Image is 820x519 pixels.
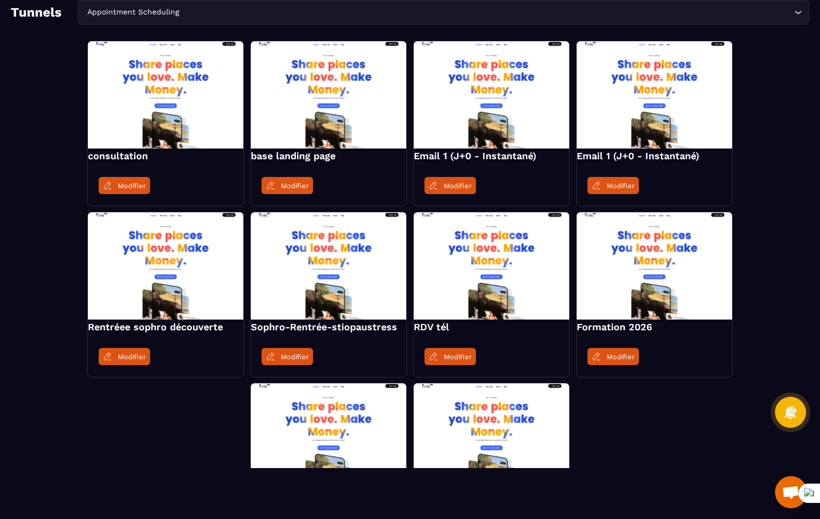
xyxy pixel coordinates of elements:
[587,177,639,194] a: Modifier
[414,149,569,164] h4: Email 1 (J+0 - Instantané)
[444,353,472,361] span: Modifier
[251,212,406,320] img: image
[262,177,313,194] a: Modifier
[11,2,62,23] h2: Tunnels
[262,348,313,365] a: Modifier
[251,149,406,164] h4: base landing page
[88,149,243,164] h4: consultation
[577,320,732,335] h4: Formation 2026
[414,320,569,335] h4: RDV tél
[587,348,639,365] a: Modifier
[444,182,472,190] span: Modifier
[88,212,243,320] img: image
[281,353,309,361] span: Modifier
[88,41,243,149] img: image
[118,182,146,190] span: Modifier
[414,41,569,149] img: image
[251,320,406,335] h4: Sophro-Rentrée-stiopaustress
[251,383,406,491] img: image
[281,182,309,190] span: Modifier
[181,6,792,18] input: Search for option
[607,182,635,190] span: Modifier
[99,177,150,194] a: Modifier
[414,212,569,320] img: image
[118,353,146,361] span: Modifier
[414,383,569,491] img: image
[577,149,732,164] h4: Email 1 (J+0 - Instantané)
[424,348,476,365] a: Modifier
[775,476,807,508] div: Mở cuộc trò chuyện
[251,41,406,149] img: image
[577,41,732,149] img: image
[424,177,476,194] a: Modifier
[577,212,732,320] img: image
[88,320,243,335] h4: Rentréee sophro découverte
[607,353,635,361] span: Modifier
[99,348,150,365] a: Modifier
[85,6,181,18] span: Appointment Scheduling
